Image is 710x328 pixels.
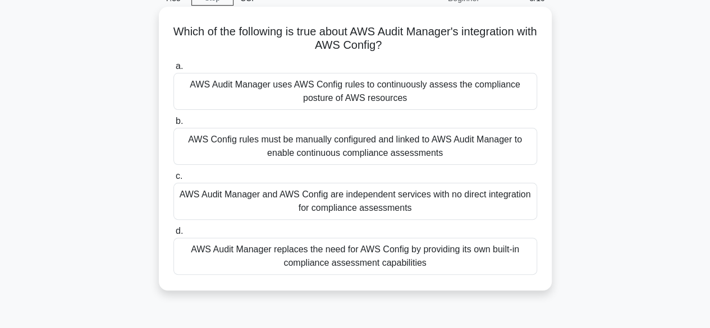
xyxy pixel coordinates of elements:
span: a. [176,61,183,71]
div: AWS Audit Manager replaces the need for AWS Config by providing its own built-in compliance asses... [173,238,537,275]
div: AWS Audit Manager uses AWS Config rules to continuously assess the compliance posture of AWS reso... [173,73,537,110]
span: d. [176,226,183,235]
span: c. [176,171,182,181]
div: AWS Config rules must be manually configured and linked to AWS Audit Manager to enable continuous... [173,128,537,165]
h5: Which of the following is true about AWS Audit Manager's integration with AWS Config? [172,25,538,53]
div: AWS Audit Manager and AWS Config are independent services with no direct integration for complian... [173,183,537,220]
span: b. [176,116,183,126]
